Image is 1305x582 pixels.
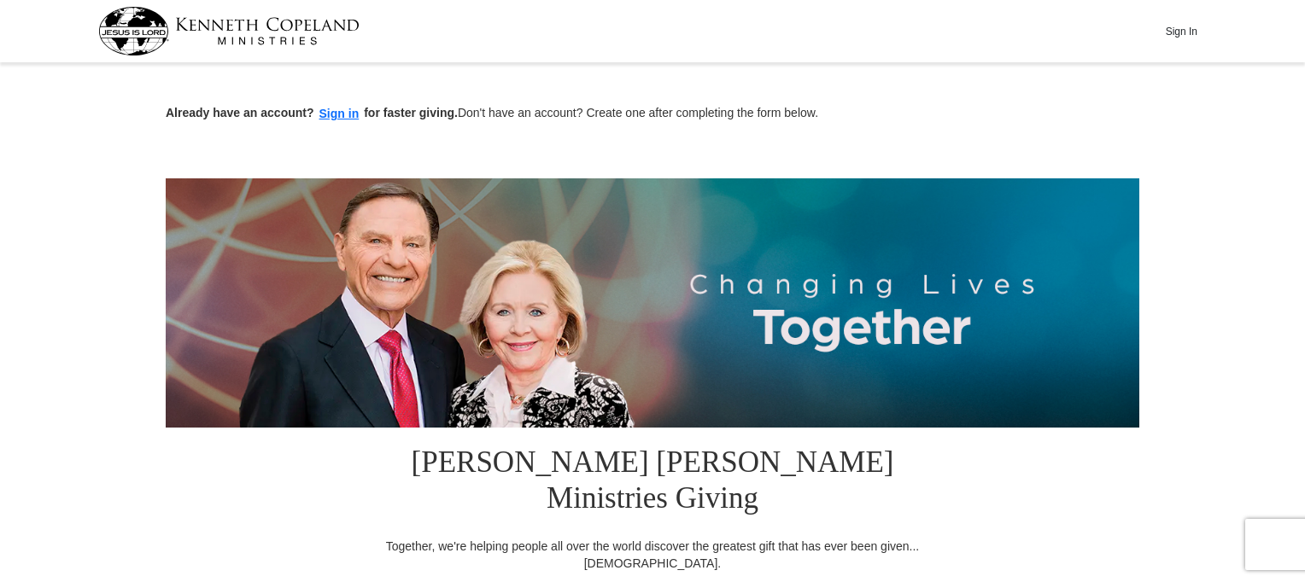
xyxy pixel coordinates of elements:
[1156,18,1207,44] button: Sign In
[166,106,458,119] strong: Already have an account? for faster giving.
[375,428,930,538] h1: [PERSON_NAME] [PERSON_NAME] Ministries Giving
[166,104,1139,124] p: Don't have an account? Create one after completing the form below.
[98,7,360,55] img: kcm-header-logo.svg
[314,104,365,124] button: Sign in
[375,538,930,572] div: Together, we're helping people all over the world discover the greatest gift that has ever been g...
